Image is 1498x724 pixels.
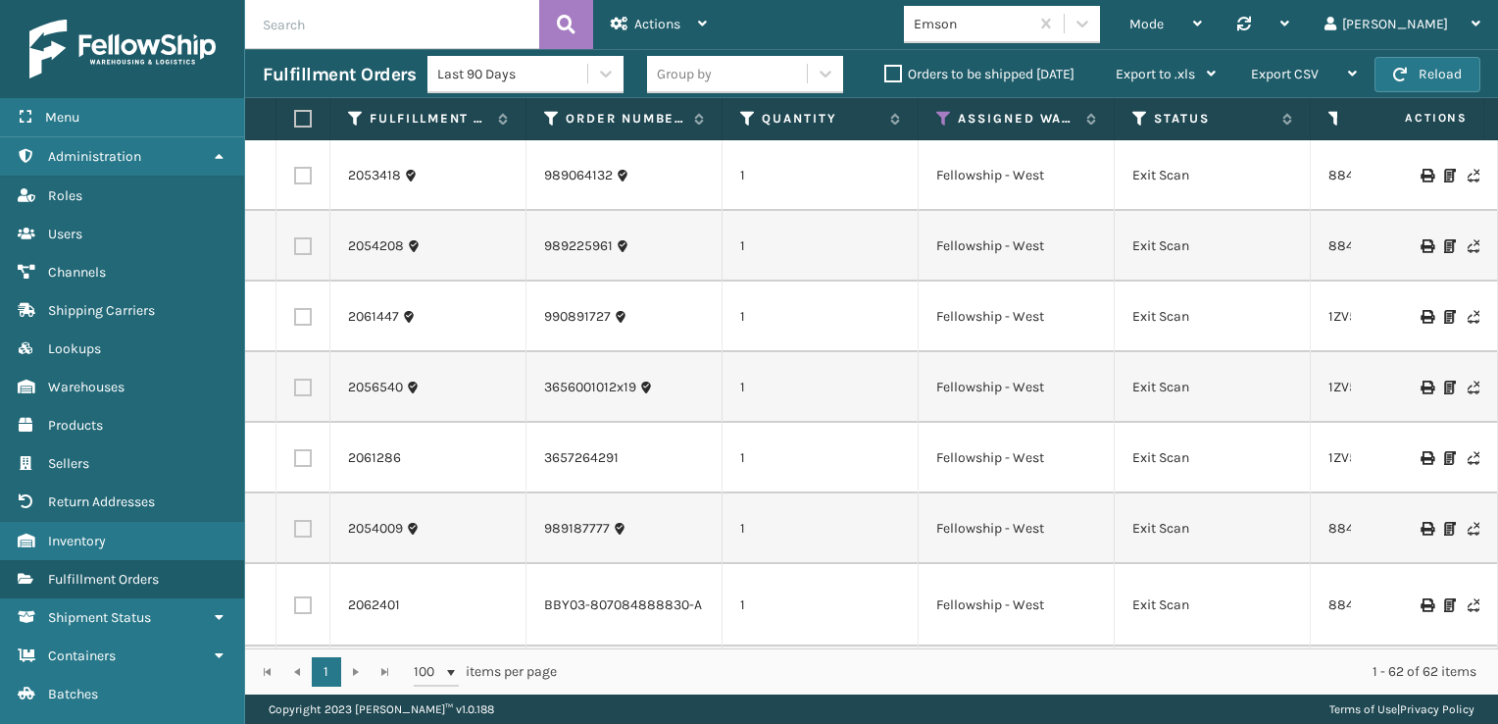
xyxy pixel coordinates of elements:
a: 989225961 [544,236,613,256]
span: Warehouses [48,379,125,395]
i: Print Packing Slip [1444,522,1456,536]
button: Reload [1374,57,1480,92]
span: Fulfillment Orders [48,571,159,588]
td: Fellowship - West [919,282,1115,352]
a: 884137243871 [1328,596,1418,613]
a: Privacy Policy [1400,702,1474,716]
i: Print Label [1421,169,1432,182]
a: 884011859738 [1328,167,1420,183]
label: Assigned Warehouse [958,110,1076,128]
td: 1 [723,211,919,282]
div: Emson [914,14,1030,34]
a: 2061286 [348,448,401,468]
span: 100 [414,662,443,682]
img: logo [29,20,216,78]
i: Print Packing Slip [1444,310,1456,324]
td: 1 [723,352,919,423]
a: 2061447 [348,307,399,327]
span: Roles [48,187,82,204]
td: Fellowship - West [919,564,1115,646]
td: Exit Scan [1115,211,1311,282]
span: Return Addresses [48,493,155,510]
i: Never Shipped [1468,310,1479,324]
a: 1 [312,657,341,687]
label: Quantity [762,110,880,128]
a: 990891727 [544,307,611,327]
span: Channels [48,264,106,281]
td: 1 [723,493,919,564]
td: Fellowship - West [919,211,1115,282]
a: 989064132 [544,166,613,185]
td: Fellowship - West [919,140,1115,211]
i: Print Packing Slip [1444,169,1456,182]
a: 884014326503 [1328,237,1422,254]
span: Products [48,417,103,434]
label: Order Number [566,110,684,128]
i: Print Label [1421,451,1432,465]
span: Actions [1343,102,1479,134]
td: Fellowship - West [919,646,1115,717]
div: Group by [657,64,712,84]
a: 884013502582 [1328,520,1423,537]
a: 2053418 [348,166,401,185]
span: Shipping Carriers [48,302,155,319]
a: Terms of Use [1329,702,1397,716]
td: Fellowship - West [919,493,1115,564]
i: Never Shipped [1468,598,1479,612]
a: 1ZV5707D0326016327 [1328,379,1462,395]
i: Never Shipped [1468,239,1479,253]
p: Copyright 2023 [PERSON_NAME]™ v 1.0.188 [269,695,494,724]
a: 2054208 [348,236,404,256]
td: Fellowship - West [919,352,1115,423]
i: Never Shipped [1468,451,1479,465]
i: Print Packing Slip [1444,598,1456,612]
td: Exit Scan [1115,352,1311,423]
span: Shipment Status [48,609,151,626]
span: Administration [48,148,141,165]
td: Exit Scan [1115,646,1311,717]
a: 2062401 [348,595,400,615]
i: Print Packing Slip [1444,451,1456,465]
i: Print Label [1421,522,1432,536]
span: Mode [1129,16,1164,32]
td: 1 [723,564,919,646]
td: Exit Scan [1115,564,1311,646]
td: Exit Scan [1115,282,1311,352]
td: Exit Scan [1115,493,1311,564]
i: Print Packing Slip [1444,381,1456,394]
i: Never Shipped [1468,522,1479,536]
td: 1 [723,282,919,352]
label: Status [1154,110,1273,128]
span: Inventory [48,533,106,549]
a: 989187777 [544,519,610,539]
div: 1 - 62 of 62 items [584,662,1476,682]
label: Fulfillment Order Id [370,110,488,128]
td: Exit Scan [1115,423,1311,493]
a: 1ZV563G80339089661 [1328,308,1467,325]
span: Actions [634,16,680,32]
td: 1 [723,646,919,717]
a: BBY03-807084888830-A [544,595,702,615]
i: Print Label [1421,239,1432,253]
span: Lookups [48,340,101,357]
i: Print Label [1421,381,1432,394]
span: Batches [48,686,98,702]
i: Print Packing Slip [1444,239,1456,253]
a: 2056540 [348,378,403,397]
span: Menu [45,109,79,126]
td: Exit Scan [1115,140,1311,211]
i: Never Shipped [1468,169,1479,182]
span: Export CSV [1251,66,1319,82]
span: Sellers [48,455,89,472]
span: items per page [414,657,557,687]
h3: Fulfillment Orders [263,63,416,86]
label: Orders to be shipped [DATE] [884,66,1074,82]
span: Users [48,226,82,242]
i: Print Label [1421,598,1432,612]
span: Export to .xls [1116,66,1195,82]
div: Last 90 Days [437,64,589,84]
td: 1 [723,423,919,493]
a: 1ZV5707D0324440381 [1328,449,1464,466]
div: | [1329,695,1474,724]
a: 2054009 [348,519,403,539]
